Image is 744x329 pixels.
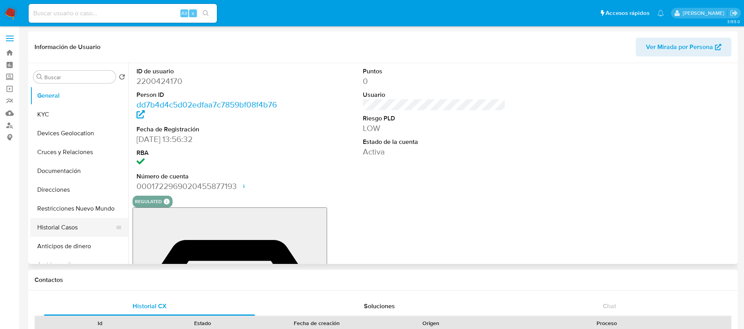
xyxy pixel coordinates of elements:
[606,9,649,17] span: Accesos rápidos
[35,43,100,51] h1: Información de Usuario
[646,38,713,56] span: Ver Mirada por Persona
[119,74,125,82] button: Volver al orden por defecto
[363,123,506,134] dd: LOW
[30,162,128,180] button: Documentación
[30,199,128,218] button: Restricciones Nuevo Mundo
[136,172,280,181] dt: Número de cuenta
[44,74,113,81] input: Buscar
[30,180,128,199] button: Direcciones
[488,319,726,327] div: Proceso
[363,114,506,123] dt: Riesgo PLD
[181,9,187,17] span: Alt
[30,143,128,162] button: Cruces y Relaciones
[192,9,194,17] span: s
[136,181,280,192] dd: 0001722969020455877193
[30,256,128,274] button: Archivos adjuntos
[136,149,280,157] dt: RBA
[260,319,374,327] div: Fecha de creación
[363,138,506,146] dt: Estado de la cuenta
[29,8,217,18] input: Buscar usuario o caso...
[363,67,506,76] dt: Puntos
[198,8,214,19] button: search-icon
[136,67,280,76] dt: ID de usuario
[363,76,506,87] dd: 0
[136,125,280,134] dt: Fecha de Registración
[133,302,167,311] span: Historial CX
[30,105,128,124] button: KYC
[136,91,280,99] dt: Person ID
[385,319,477,327] div: Origen
[54,319,146,327] div: Id
[730,9,738,17] a: Salir
[136,76,280,87] dd: 2200424170
[603,302,616,311] span: Chat
[683,9,727,17] p: alicia.aldreteperez@mercadolibre.com.mx
[636,38,731,56] button: Ver Mirada por Persona
[36,74,43,80] button: Buscar
[30,218,122,237] button: Historial Casos
[136,134,280,145] dd: [DATE] 13:56:32
[363,146,506,157] dd: Activa
[135,200,162,203] button: regulated
[364,302,395,311] span: Soluciones
[363,91,506,99] dt: Usuario
[157,319,249,327] div: Estado
[30,124,128,143] button: Devices Geolocation
[30,86,128,105] button: General
[30,237,128,256] button: Anticipos de dinero
[657,10,664,16] a: Notificaciones
[136,99,277,121] a: dd7b4d4c5d02edfaa7c7859bf08f4b76
[35,276,731,284] h1: Contactos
